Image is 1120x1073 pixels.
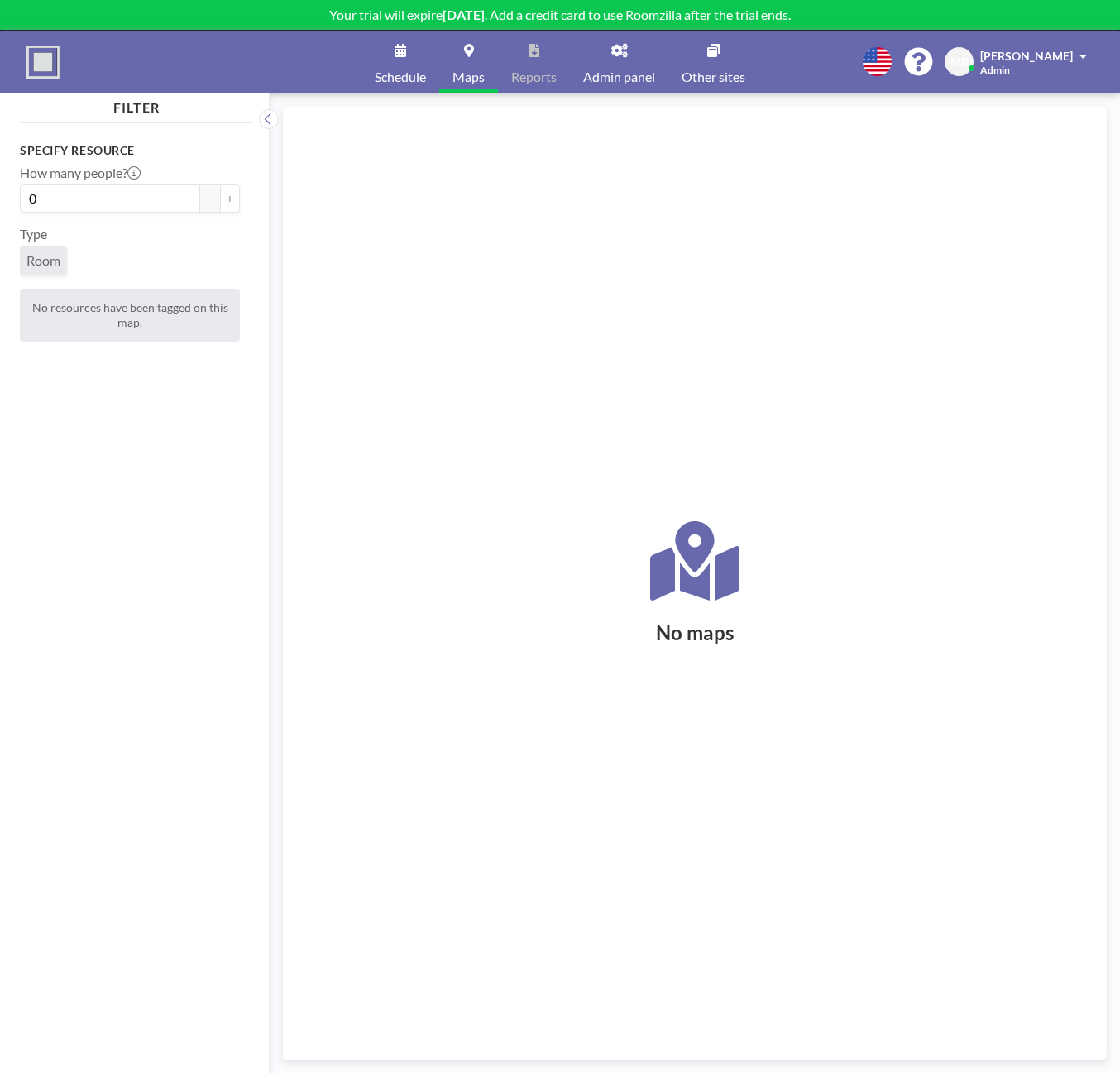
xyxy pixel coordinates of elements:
button: + [220,184,240,213]
span: Admin [980,64,1010,76]
button: - [200,184,220,213]
h3: Specify resource [20,143,240,158]
a: Schedule [361,31,439,93]
a: Reports [498,31,570,93]
a: Other sites [668,31,759,93]
span: Maps [452,70,485,84]
b: [DATE] [443,7,485,22]
span: MB [950,55,969,69]
span: Schedule [375,70,426,84]
span: Reports [511,70,557,84]
h4: FILTER [20,93,253,116]
img: organization-logo [26,46,60,79]
a: Maps [439,31,498,93]
label: How many people? [20,165,141,181]
h2: No maps [656,620,734,645]
span: Admin panel [583,70,655,84]
span: Room [26,252,60,269]
span: Other sites [682,70,745,84]
a: Admin panel [570,31,668,93]
div: No resources have been tagged on this map. [20,289,240,342]
label: Type [20,226,47,242]
span: [PERSON_NAME] [980,49,1073,63]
